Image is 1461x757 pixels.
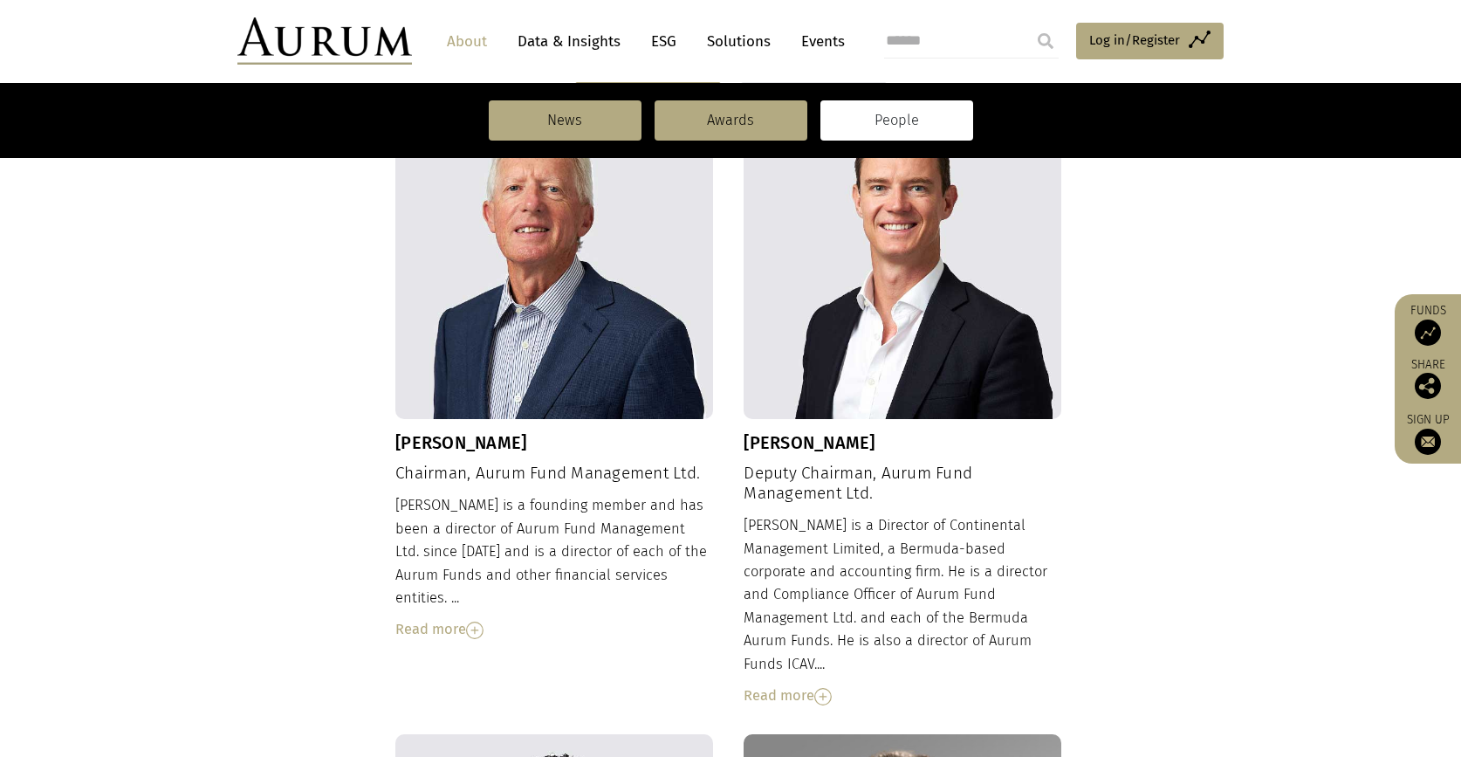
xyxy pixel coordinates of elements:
[1415,373,1441,399] img: Share this post
[1076,23,1224,59] a: Log in/Register
[395,432,713,453] h3: [PERSON_NAME]
[744,514,1061,707] div: [PERSON_NAME] is a Director of Continental Management Limited, a Bermuda-based corporate and acco...
[744,432,1061,453] h3: [PERSON_NAME]
[395,464,713,484] h4: Chairman, Aurum Fund Management Ltd.
[820,100,973,141] a: People
[1415,429,1441,455] img: Sign up to our newsletter
[655,100,807,141] a: Awards
[489,100,641,141] a: News
[395,618,713,641] div: Read more
[1415,320,1441,346] img: Access Funds
[237,17,412,65] img: Aurum
[642,25,685,58] a: ESG
[1028,24,1063,58] input: Submit
[1403,303,1452,346] a: Funds
[814,688,832,705] img: Read More
[466,622,484,639] img: Read More
[438,25,496,58] a: About
[698,25,779,58] a: Solutions
[395,494,713,641] div: [PERSON_NAME] is a founding member and has been a director of Aurum Fund Management Ltd. since [D...
[1089,30,1180,51] span: Log in/Register
[509,25,629,58] a: Data & Insights
[1403,359,1452,399] div: Share
[744,464,1061,504] h4: Deputy Chairman, Aurum Fund Management Ltd.
[1403,412,1452,455] a: Sign up
[792,25,845,58] a: Events
[744,685,1061,707] div: Read more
